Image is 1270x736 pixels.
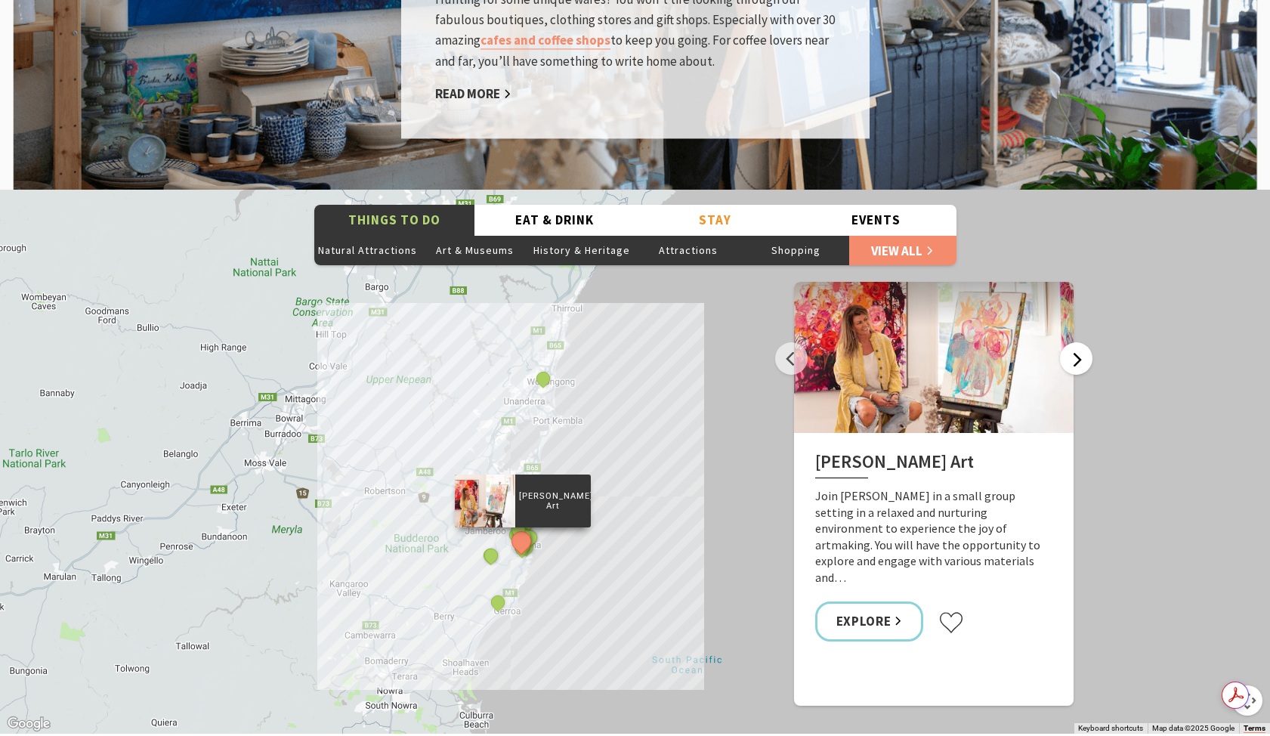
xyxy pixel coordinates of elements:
img: Google [4,714,54,734]
button: History & Heritage [528,235,635,265]
a: Open this area in Google Maps (opens a new window) [4,714,54,734]
p: Join [PERSON_NAME] in a small group setting in a relaxed and nurturing environment to experience ... [815,488,1052,586]
button: Art & Museums [421,235,528,265]
button: See detail about Surf Camp Australia [488,593,508,613]
a: View All [849,235,956,265]
button: Next [1060,342,1092,375]
button: Things To Do [314,205,475,236]
button: Natural Attractions [314,235,422,265]
a: Read More [435,85,511,103]
button: See detail about Kerry Bruce Art [508,527,536,555]
a: cafes and coffee shops [480,32,610,50]
button: Previous [775,342,808,375]
button: Click to favourite Kerry Bruce Art [938,611,964,634]
a: Explore [815,601,924,642]
button: Stay [635,205,796,236]
button: See detail about Miss Zoe's School of Dance [533,370,552,389]
button: Events [796,205,956,236]
span: Map data ©2025 Google [1152,724,1234,732]
button: See detail about Saddleback Mountain Lookout, Kiama [480,546,500,565]
button: See detail about Bonaira Native Gardens, Kiama [514,536,533,555]
button: Keyboard shortcuts [1078,723,1143,734]
p: [PERSON_NAME] Art [515,490,591,514]
button: Eat & Drink [474,205,635,236]
h2: [PERSON_NAME] Art [815,451,1052,478]
a: Terms (opens in new tab) [1244,724,1265,733]
button: Attractions [635,235,743,265]
button: Shopping [742,235,849,265]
